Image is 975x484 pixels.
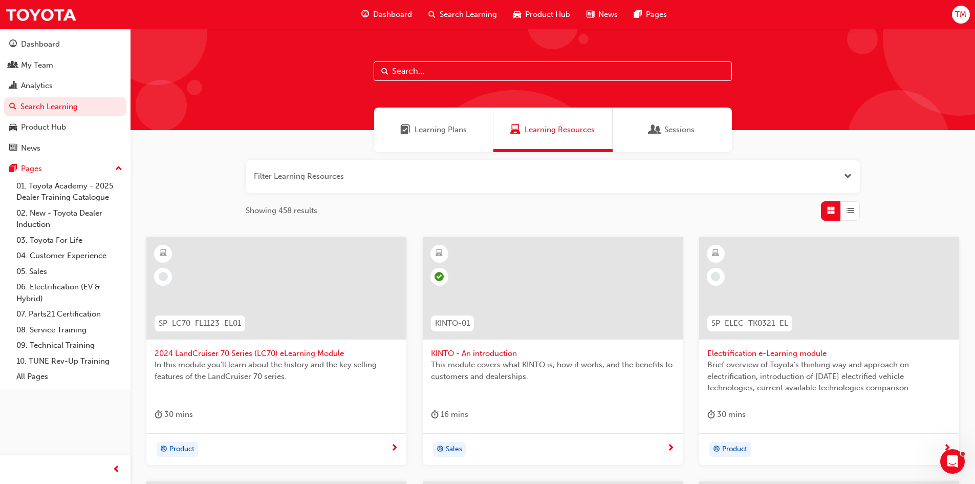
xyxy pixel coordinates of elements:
[646,9,667,20] span: Pages
[943,444,951,453] span: next-icon
[707,408,746,421] div: 30 mins
[12,306,126,322] a: 07. Parts21 Certification
[115,162,122,176] span: up-icon
[513,8,521,21] span: car-icon
[707,359,951,394] span: Brief overview of Toyota’s thinking way and approach on electrification, introduction of [DATE] e...
[12,322,126,338] a: 08. Service Training
[5,3,77,26] img: Trak
[428,8,436,21] span: search-icon
[155,359,398,382] span: In this module you'll learn about the history and the key selling features of the LandCruiser 70 ...
[431,408,468,421] div: 16 mins
[12,264,126,280] a: 05. Sales
[21,80,53,92] div: Analytics
[160,247,167,260] span: learningResourceType_ELEARNING-icon
[374,61,732,81] input: Search...
[4,76,126,95] a: Analytics
[440,9,497,20] span: Search Learning
[353,4,420,25] a: guage-iconDashboard
[827,205,835,217] span: Grid
[9,61,17,70] span: people-icon
[146,237,406,466] a: SP_LC70_FL1123_EL012024 LandCruiser 70 Series (LC70) eLearning ModuleIn this module you'll learn ...
[510,124,521,136] span: Learning Resources
[722,444,747,455] span: Product
[4,33,126,159] button: DashboardMy TeamAnalyticsSearch LearningProduct HubNews
[4,35,126,54] a: Dashboard
[844,171,852,182] button: Open the filter
[955,9,966,20] span: TM
[160,443,167,456] span: target-icon
[9,81,17,91] span: chart-icon
[400,124,410,136] span: Learning Plans
[952,6,970,24] button: TM
[4,159,126,178] button: Pages
[626,4,675,25] a: pages-iconPages
[12,178,126,205] a: 01. Toyota Academy - 2025 Dealer Training Catalogue
[21,38,60,50] div: Dashboard
[12,338,126,353] a: 09. Technical Training
[415,124,467,136] span: Learning Plans
[525,124,595,136] span: Learning Resources
[420,4,505,25] a: search-iconSearch Learning
[373,9,412,20] span: Dashboard
[21,59,53,71] div: My Team
[9,102,16,112] span: search-icon
[159,318,241,329] span: SP_LC70_FL1123_EL01
[435,318,470,329] span: KINTO-01
[578,4,626,25] a: news-iconNews
[446,444,462,455] span: Sales
[4,118,126,137] a: Product Hub
[699,237,959,466] a: SP_ELEC_TK0321_ELElectrification e-Learning moduleBrief overview of Toyota’s thinking way and app...
[159,272,168,281] span: learningRecordVerb_NONE-icon
[21,163,42,175] div: Pages
[12,369,126,385] a: All Pages
[4,139,126,158] a: News
[650,124,660,136] span: Sessions
[940,449,965,474] iframe: Intercom live chat
[712,247,719,260] span: learningResourceType_ELEARNING-icon
[525,9,570,20] span: Product Hub
[711,272,720,281] span: learningRecordVerb_NONE-icon
[155,348,398,360] span: 2024 LandCruiser 70 Series (LC70) eLearning Module
[664,124,695,136] span: Sessions
[505,4,578,25] a: car-iconProduct Hub
[437,443,444,456] span: target-icon
[4,56,126,75] a: My Team
[431,348,675,360] span: KINTO - An introduction
[113,464,120,476] span: prev-icon
[155,408,162,421] span: duration-icon
[9,164,17,174] span: pages-icon
[9,123,17,132] span: car-icon
[431,359,675,382] span: This module covers what KINTO is, how it works, and the benefits to customers and dealerships.
[12,233,126,248] a: 03. Toyota For Life
[598,9,618,20] span: News
[381,66,388,77] span: Search
[169,444,194,455] span: Product
[423,237,683,466] a: KINTO-01KINTO - An introductionThis module covers what KINTO is, how it works, and the benefits t...
[711,318,788,329] span: SP_ELEC_TK0321_EL
[707,408,715,421] span: duration-icon
[12,353,126,369] a: 10. TUNE Rev-Up Training
[12,279,126,306] a: 06. Electrification (EV & Hybrid)
[667,444,675,453] span: next-icon
[613,108,732,152] a: SessionsSessions
[246,205,317,217] span: Showing 458 results
[21,121,66,133] div: Product Hub
[847,205,854,217] span: List
[435,272,444,281] span: learningRecordVerb_PASS-icon
[155,408,193,421] div: 30 mins
[587,8,594,21] span: news-icon
[9,40,17,49] span: guage-icon
[12,248,126,264] a: 04. Customer Experience
[12,205,126,233] a: 02. New - Toyota Dealer Induction
[431,408,439,421] span: duration-icon
[361,8,369,21] span: guage-icon
[436,247,443,260] span: learningResourceType_ELEARNING-icon
[391,444,398,453] span: next-icon
[493,108,613,152] a: Learning ResourcesLearning Resources
[707,348,951,360] span: Electrification e-Learning module
[634,8,642,21] span: pages-icon
[4,97,126,116] a: Search Learning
